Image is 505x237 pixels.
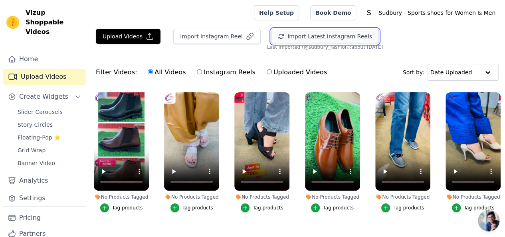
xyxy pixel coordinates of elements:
[94,194,149,200] div: No Products Tagged
[18,108,63,116] span: Slider Carousels
[147,67,186,78] label: All Videos
[3,89,86,105] button: Create Widgets
[164,194,219,200] div: No Products Tagged
[18,121,53,129] span: Story Circles
[13,157,86,169] a: Banner Video
[3,51,86,67] a: Home
[381,203,424,212] button: Tag products
[13,145,86,156] a: Grid Wrap
[234,194,289,200] div: No Products Tagged
[478,210,499,231] div: Open chat
[253,205,283,211] div: Tag products
[464,205,495,211] div: Tag products
[323,205,354,211] div: Tag products
[241,203,283,212] button: Tag products
[3,190,86,206] a: Settings
[26,8,83,37] span: Vizup Shoppable Videos
[310,5,356,20] a: Book Demo
[393,205,424,211] div: Tag products
[375,194,430,200] div: No Products Tagged
[196,67,255,78] label: Instagram Reels
[13,132,86,143] a: Floating-Pop ⭐
[18,133,61,141] span: Floating-Pop ⭐
[19,92,68,102] span: Create Widgets
[446,194,501,200] div: No Products Tagged
[3,69,86,85] a: Upload Videos
[6,16,19,29] img: Vizup
[267,44,383,50] span: Last imported (@ sudbury_fashion ): about [DATE]
[403,64,499,81] div: Sort by:
[3,173,86,189] a: Analytics
[112,205,143,211] div: Tag products
[170,203,213,212] button: Tag products
[18,146,46,154] span: Grid Wrap
[271,29,379,44] button: Import Latest Instagram Reels
[3,210,86,226] a: Pricing
[13,106,86,118] a: Slider Carousels
[148,69,153,74] input: All Videos
[100,203,143,212] button: Tag products
[96,29,160,44] button: Upload Videos
[367,9,371,17] text: S
[197,69,202,74] input: Instagram Reels
[362,6,499,20] button: S Sudbury - Sports shoes for Women & Men
[13,119,86,130] a: Story Circles
[311,203,354,212] button: Tag products
[96,63,331,82] div: Filter Videos:
[18,159,55,167] span: Banner Video
[267,69,272,74] input: Uploaded Videos
[182,205,213,211] div: Tag products
[452,203,495,212] button: Tag products
[266,67,327,78] label: Uploaded Videos
[375,6,499,20] p: Sudbury - Sports shoes for Women & Men
[305,194,360,200] div: No Products Tagged
[173,29,261,44] button: Import Instagram Reel
[254,5,299,20] a: Help Setup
